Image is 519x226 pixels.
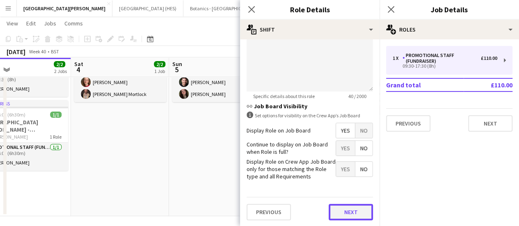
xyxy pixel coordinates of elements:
[336,162,355,176] span: Yes
[464,78,512,91] td: £110.00
[26,20,36,27] span: Edit
[172,60,182,68] span: Sun
[240,4,380,15] h3: Role Details
[61,18,86,29] a: Comms
[171,65,182,74] span: 5
[154,68,165,74] div: 1 Job
[247,141,336,155] label: Continue to display on Job Board when Role is full?
[247,127,311,134] label: Display Role on Job Board
[336,123,355,138] span: Yes
[50,112,62,118] span: 1/1
[355,123,373,138] span: No
[247,204,291,220] button: Previous
[247,112,373,119] div: Set options for visibility on the Crew App’s Job Board
[240,20,380,39] div: Shift
[51,48,59,55] div: BST
[50,134,62,140] span: 1 Role
[54,68,67,74] div: 2 Jobs
[183,0,264,16] button: Botanics - [GEOGRAPHIC_DATA]
[44,20,56,27] span: Jobs
[481,55,497,61] div: £110.00
[3,18,21,29] a: View
[342,93,373,99] span: 40 / 2000
[336,141,355,155] span: Yes
[468,115,512,132] button: Next
[7,48,25,56] div: [DATE]
[393,64,497,68] div: 09:30-17:30 (8h)
[74,60,83,68] span: Sat
[355,141,373,155] span: No
[393,55,402,61] div: 1 x
[247,158,336,180] label: Display Role on Crew App Job Board only for those matching the Role type and all Requirements
[386,78,464,91] td: Grand total
[112,0,183,16] button: [GEOGRAPHIC_DATA] (HES)
[23,18,39,29] a: Edit
[247,103,373,110] h3: Job Board Visibility
[154,61,165,67] span: 2/2
[380,4,519,15] h3: Job Details
[355,162,373,176] span: No
[41,18,59,29] a: Jobs
[64,20,83,27] span: Comms
[27,48,48,55] span: Week 40
[54,61,65,67] span: 2/2
[17,0,112,16] button: [GEOGRAPHIC_DATA][PERSON_NAME]
[402,53,481,64] div: Promotional Staff (Fundraiser)
[74,62,166,102] app-card-role: Promotional Staff (Fundraiser)2/208:30-16:30 (8h)[PERSON_NAME][PERSON_NAME] Mortlock
[380,20,519,39] div: Roles
[329,204,373,220] button: Next
[247,93,321,99] span: Specific details about this role
[172,62,264,102] app-card-role: Promotional Staff (Fundraiser)2/212:30-17:00 (4h30m)[PERSON_NAME][PERSON_NAME]
[7,20,18,27] span: View
[73,65,83,74] span: 4
[386,115,430,132] button: Previous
